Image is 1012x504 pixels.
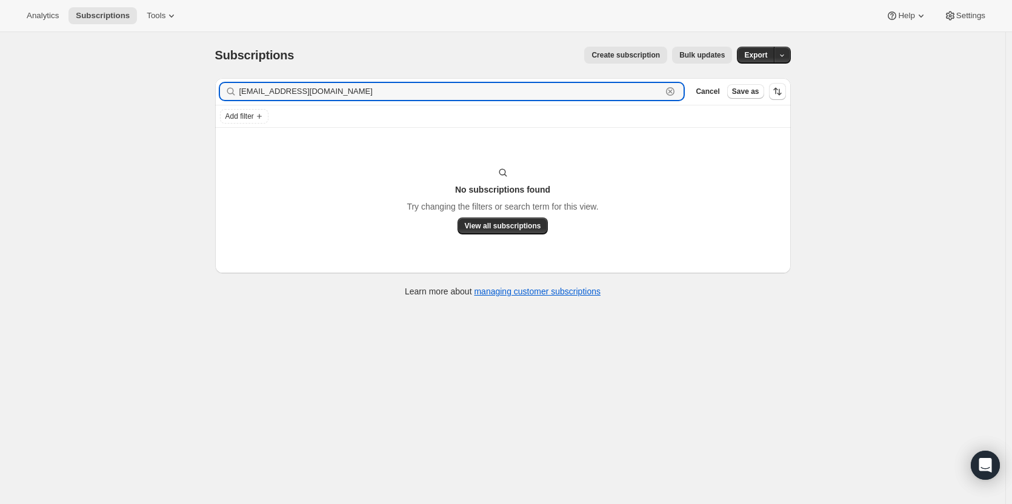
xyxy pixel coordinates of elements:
[737,47,774,64] button: Export
[956,11,985,21] span: Settings
[139,7,185,24] button: Tools
[879,7,934,24] button: Help
[696,87,719,96] span: Cancel
[465,221,541,231] span: View all subscriptions
[19,7,66,24] button: Analytics
[937,7,993,24] button: Settings
[744,50,767,60] span: Export
[691,84,724,99] button: Cancel
[225,111,254,121] span: Add filter
[147,11,165,21] span: Tools
[672,47,732,64] button: Bulk updates
[239,83,662,100] input: Filter subscribers
[215,48,295,62] span: Subscriptions
[27,11,59,21] span: Analytics
[732,87,759,96] span: Save as
[76,11,130,21] span: Subscriptions
[407,201,598,213] p: Try changing the filters or search term for this view.
[584,47,667,64] button: Create subscription
[591,50,660,60] span: Create subscription
[664,85,676,98] button: Clear
[769,83,786,100] button: Sort the results
[458,217,548,234] button: View all subscriptions
[971,451,1000,480] div: Open Intercom Messenger
[220,109,268,124] button: Add filter
[898,11,914,21] span: Help
[455,184,550,196] h3: No subscriptions found
[474,287,601,296] a: managing customer subscriptions
[405,285,601,297] p: Learn more about
[727,84,764,99] button: Save as
[68,7,137,24] button: Subscriptions
[679,50,725,60] span: Bulk updates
